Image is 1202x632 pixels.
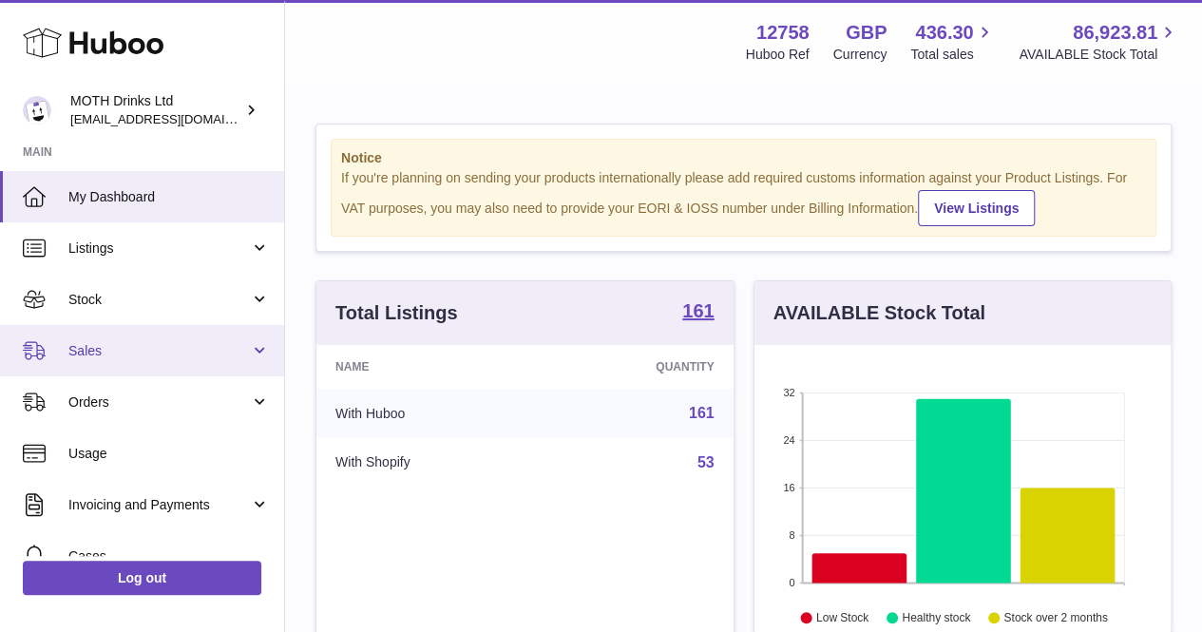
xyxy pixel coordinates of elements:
text: 24 [783,434,794,446]
span: Listings [68,239,250,258]
text: Stock over 2 months [1003,611,1107,624]
td: With Shopify [316,438,541,488]
text: Low Stock [815,611,868,624]
div: Huboo Ref [746,46,810,64]
text: 0 [789,577,794,588]
img: orders@mothdrinks.com [23,96,51,124]
span: Sales [68,342,250,360]
span: Stock [68,291,250,309]
span: [EMAIL_ADDRESS][DOMAIN_NAME] [70,111,279,126]
text: 16 [783,482,794,493]
span: AVAILABLE Stock Total [1019,46,1179,64]
div: If you're planning on sending your products internationally please add required customs informati... [341,169,1146,226]
a: 161 [689,405,715,421]
h3: AVAILABLE Stock Total [773,300,985,326]
a: Log out [23,561,261,595]
th: Name [316,345,541,389]
span: 86,923.81 [1073,20,1157,46]
strong: GBP [846,20,887,46]
a: 161 [682,301,714,324]
text: 32 [783,387,794,398]
span: Cases [68,547,270,565]
a: 53 [697,454,715,470]
strong: Notice [341,149,1146,167]
text: Healthy stock [902,611,971,624]
span: My Dashboard [68,188,270,206]
div: Currency [833,46,887,64]
strong: 12758 [756,20,810,46]
h3: Total Listings [335,300,458,326]
td: With Huboo [316,389,541,438]
th: Quantity [541,345,733,389]
span: 436.30 [915,20,973,46]
div: MOTH Drinks Ltd [70,92,241,128]
a: 86,923.81 AVAILABLE Stock Total [1019,20,1179,64]
span: Usage [68,445,270,463]
span: Orders [68,393,250,412]
a: View Listings [918,190,1035,226]
text: 8 [789,529,794,541]
strong: 161 [682,301,714,320]
span: Total sales [910,46,995,64]
a: 436.30 Total sales [910,20,995,64]
span: Invoicing and Payments [68,496,250,514]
